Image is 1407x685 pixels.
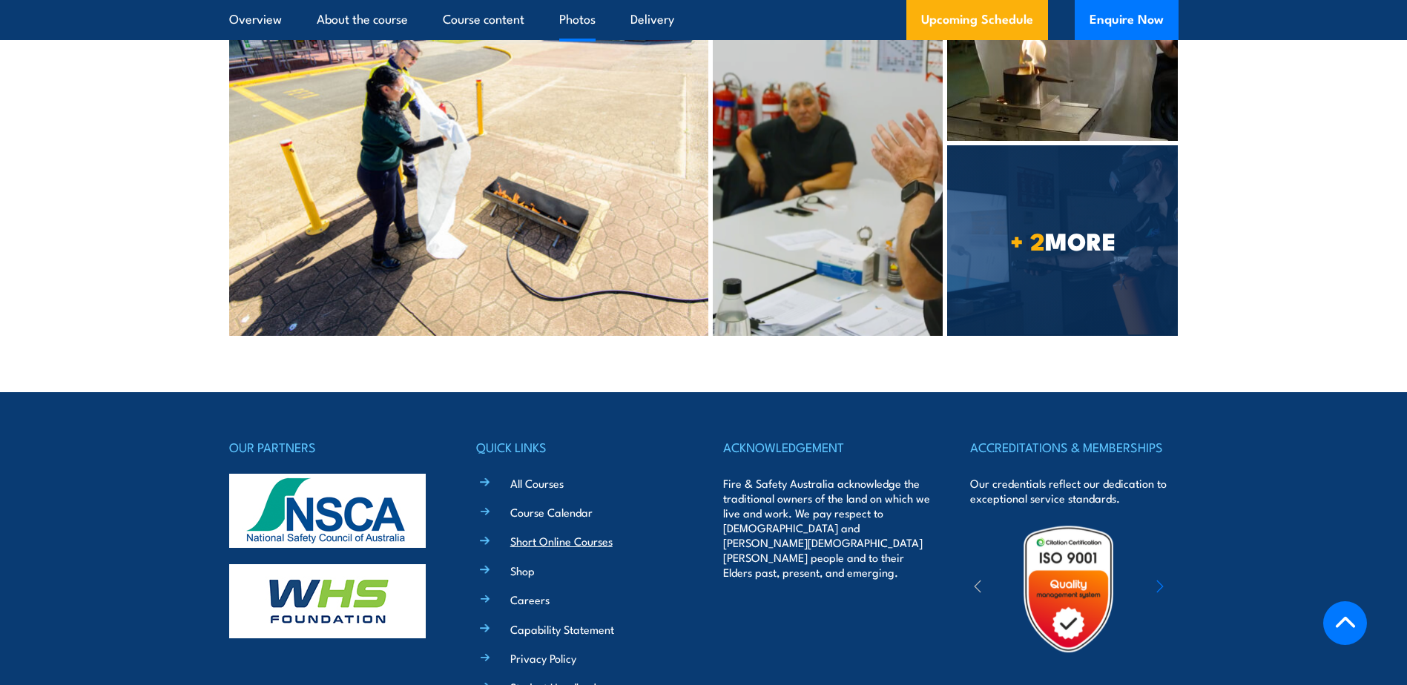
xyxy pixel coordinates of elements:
[510,533,613,549] a: Short Online Courses
[510,621,614,637] a: Capability Statement
[947,230,1178,251] span: MORE
[510,504,593,520] a: Course Calendar
[510,563,535,578] a: Shop
[476,437,684,457] h4: QUICK LINKS
[510,475,564,491] a: All Courses
[947,145,1178,336] a: + 2MORE
[723,437,931,457] h4: ACKNOWLEDGEMENT
[229,474,426,548] img: nsca-logo-footer
[970,437,1178,457] h4: ACCREDITATIONS & MEMBERSHIPS
[510,650,576,666] a: Privacy Policy
[229,564,426,638] img: whs-logo-footer
[510,592,550,607] a: Careers
[723,476,931,580] p: Fire & Safety Australia acknowledge the traditional owners of the land on which we live and work....
[1134,563,1263,615] img: ewpa-logo
[229,437,437,457] h4: OUR PARTNERS
[1010,222,1045,259] strong: + 2
[1004,524,1133,654] img: Untitled design (19)
[970,476,1178,506] p: Our credentials reflect our dedication to exceptional service standards.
